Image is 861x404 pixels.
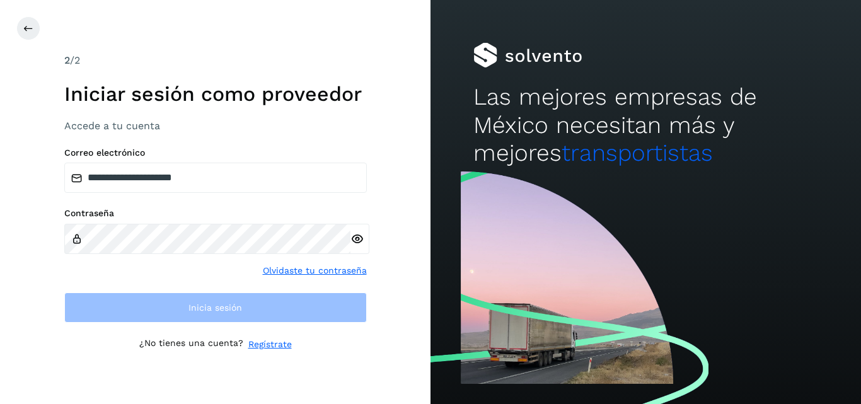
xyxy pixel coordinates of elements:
[64,120,367,132] h3: Accede a tu cuenta
[64,292,367,323] button: Inicia sesión
[64,54,70,66] span: 2
[562,139,713,166] span: transportistas
[64,82,367,106] h1: Iniciar sesión como proveedor
[64,53,367,68] div: /2
[248,338,292,351] a: Regístrate
[64,147,367,158] label: Correo electrónico
[139,338,243,351] p: ¿No tienes una cuenta?
[473,83,818,167] h2: Las mejores empresas de México necesitan más y mejores
[263,264,367,277] a: Olvidaste tu contraseña
[188,303,242,312] span: Inicia sesión
[64,208,367,219] label: Contraseña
